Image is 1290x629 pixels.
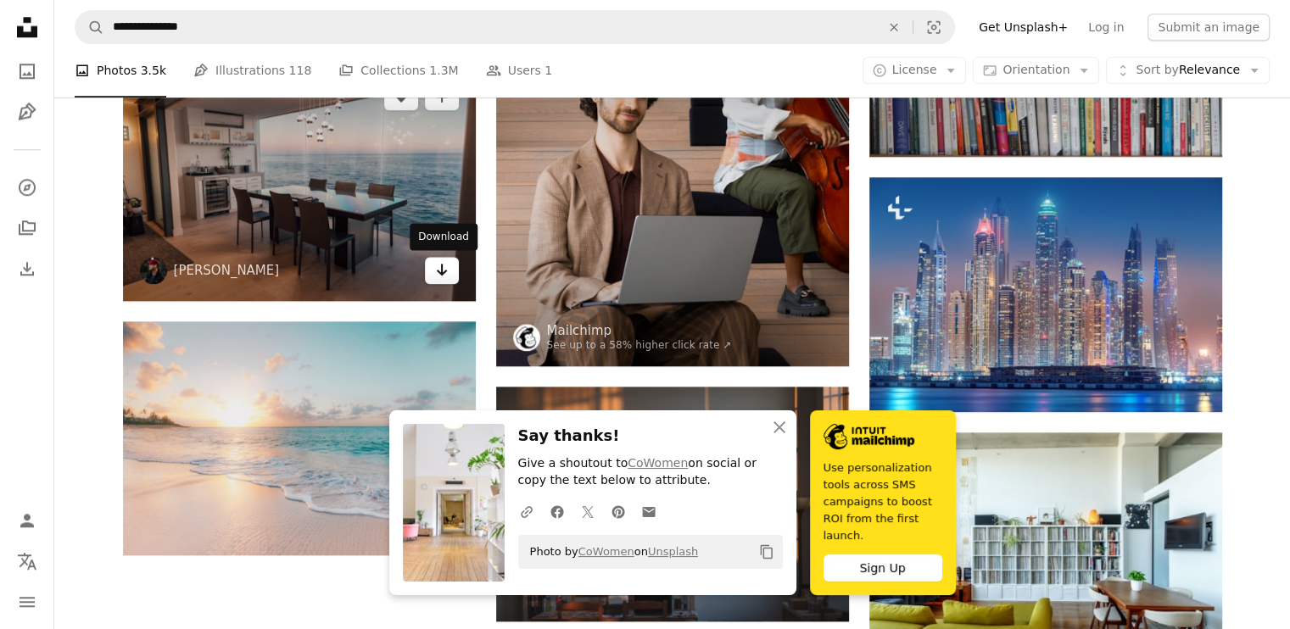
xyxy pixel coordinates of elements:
p: Give a shoutout to on social or copy the text below to attribute. [518,455,783,489]
span: Photo by on [522,538,699,565]
img: dining table set placed beside glass window [123,66,476,301]
a: CoWomen [628,456,688,470]
img: Majestic city view of skyscrapers and hotel buildings in the Dubai Marina area from the palm Jume... [869,177,1222,412]
h3: Say thanks! [518,424,783,448]
span: Orientation [1002,64,1069,77]
button: Clear [875,11,913,43]
a: Collections [10,211,44,245]
button: Copy to clipboard [752,537,781,566]
img: file-1690386555781-336d1949dad1image [824,424,914,449]
button: License [863,58,967,85]
a: Illustrations [10,95,44,129]
span: 1.3M [429,62,458,81]
a: Download History [10,252,44,286]
img: seashore during golden hour [123,321,476,555]
a: Share over email [634,494,664,528]
a: Use personalization tools across SMS campaigns to boost ROI from the first launch.Sign Up [810,410,956,595]
button: Sort byRelevance [1106,58,1270,85]
button: Search Unsplash [75,11,104,43]
a: CoWomen [578,545,634,558]
a: Log in [1078,14,1134,41]
img: Man with laptop and woman playing cello [496,14,849,366]
button: Visual search [913,11,954,43]
a: Mailchimp [547,322,732,339]
span: 1 [544,62,552,81]
span: License [892,64,937,77]
span: Sort by [1136,64,1178,77]
a: Home — Unsplash [10,10,44,47]
a: Get Unsplash+ [969,14,1078,41]
div: Sign Up [824,554,942,582]
a: Man with laptop and woman playing cello [496,182,849,198]
a: rectangular brown wooden table [869,542,1222,557]
div: Download [410,223,477,250]
span: Use personalization tools across SMS campaigns to boost ROI from the first launch. [824,459,942,544]
a: Illustrations 118 [193,44,311,98]
span: Relevance [1136,63,1240,80]
a: dining table set placed beside glass window [123,175,476,191]
a: Share on Facebook [542,494,572,528]
img: Go to Roberto Nickson's profile [140,257,167,284]
button: Language [10,544,44,578]
img: brown wooden double bookcase [496,387,849,621]
a: Photos [10,54,44,88]
a: Collections 1.3M [338,44,458,98]
span: 118 [289,62,312,81]
a: [PERSON_NAME] [174,262,280,279]
form: Find visuals sitewide [75,10,955,44]
a: Log in / Sign up [10,504,44,537]
img: Go to Mailchimp's profile [513,324,540,351]
a: See up to a 58% higher click rate ↗ [547,339,732,351]
a: Unsplash [648,545,698,558]
a: Explore [10,170,44,204]
a: Share on Twitter [572,494,603,528]
a: Share on Pinterest [603,494,634,528]
a: Majestic city view of skyscrapers and hotel buildings in the Dubai Marina area from the palm Jume... [869,287,1222,302]
a: Download [425,257,459,284]
a: seashore during golden hour [123,430,476,445]
button: Submit an image [1148,14,1270,41]
button: Menu [10,585,44,619]
button: Orientation [973,58,1099,85]
a: Users 1 [486,44,553,98]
